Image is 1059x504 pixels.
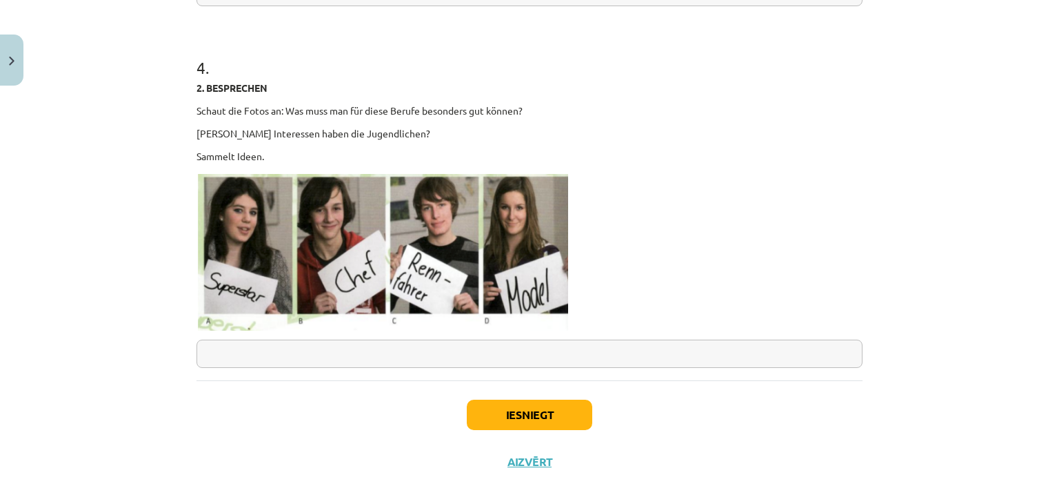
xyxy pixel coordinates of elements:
[196,104,863,118] p: Schaut die Fotos an: Was muss man für diese Berufe besonders gut können?
[503,455,556,469] button: Aizvērt
[196,126,863,141] p: [PERSON_NAME] Interessen haben die Jugendlichen?
[196,149,863,164] p: Sammelt Ideen.
[196,81,268,94] strong: 2. BESPRECHEN
[196,34,863,77] h1: 4 .
[9,57,14,66] img: icon-close-lesson-0947bae3869378f0d4975bcd49f059093ad1ed9edebbc8119c70593378902aed.svg
[467,400,592,430] button: Iesniegt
